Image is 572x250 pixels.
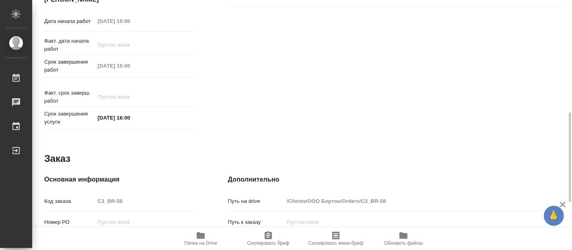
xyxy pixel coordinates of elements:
input: Пустое поле [284,216,535,228]
span: Обновить файлы [384,240,423,246]
span: Папка на Drive [184,240,217,246]
input: Пустое поле [95,195,196,207]
p: Путь к заказу [228,218,284,226]
span: Скопировать бриф [247,240,289,246]
button: Папка на Drive [167,227,235,250]
input: Пустое поле [95,216,196,228]
p: Срок завершения работ [44,58,95,74]
button: 🙏 [544,206,564,226]
h2: Заказ [44,152,70,165]
span: 🙏 [547,207,561,224]
p: Путь на drive [228,197,284,205]
input: Пустое поле [284,195,535,207]
p: Дата начала работ [44,17,95,25]
button: Обновить файлы [370,227,437,250]
h4: Дополнительно [228,175,563,184]
p: Код заказа [44,197,95,205]
button: Скопировать бриф [235,227,302,250]
p: Факт. дата начала работ [44,37,95,53]
h4: Основная информация [44,175,196,184]
p: Номер РО [44,218,95,226]
input: ✎ Введи что-нибудь [95,112,165,124]
input: Пустое поле [95,39,165,51]
p: Срок завершения услуги [44,110,95,126]
button: Скопировать мини-бриф [302,227,370,250]
span: Скопировать мини-бриф [308,240,363,246]
input: Пустое поле [95,15,165,27]
p: Факт. срок заверш. работ [44,89,95,105]
input: Пустое поле [95,60,165,72]
input: Пустое поле [95,91,165,103]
